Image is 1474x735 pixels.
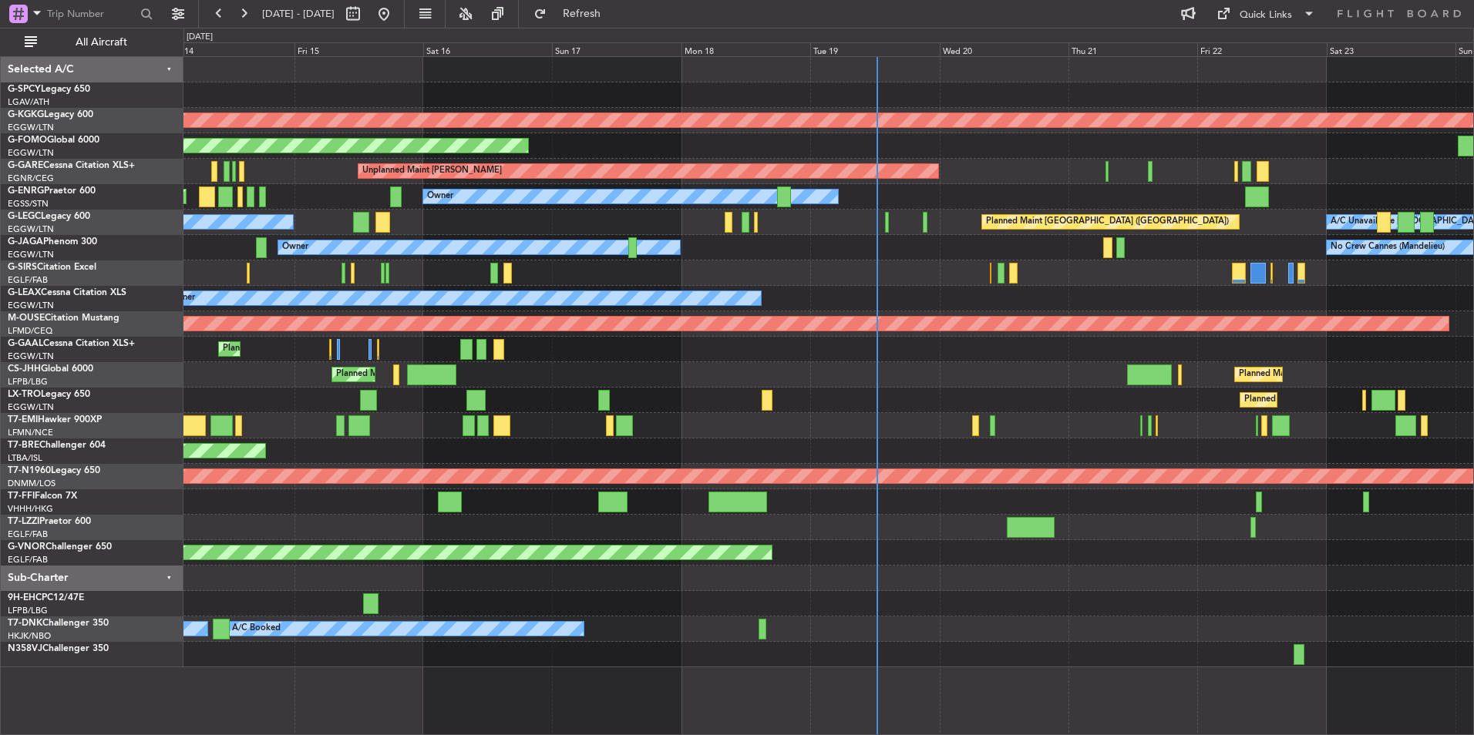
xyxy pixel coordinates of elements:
a: T7-N1960Legacy 650 [8,466,100,475]
div: Thu 14 [165,42,294,56]
a: VHHH/HKG [8,503,53,515]
div: Planned Maint [GEOGRAPHIC_DATA] ([GEOGRAPHIC_DATA]) [986,210,1229,233]
span: M-OUSE [8,314,45,323]
div: Sun 17 [552,42,681,56]
a: G-LEGCLegacy 600 [8,212,90,221]
a: EGGW/LTN [8,300,54,311]
a: EGGW/LTN [8,249,54,260]
a: G-JAGAPhenom 300 [8,237,97,247]
a: EGGW/LTN [8,401,54,413]
button: Refresh [527,2,619,26]
div: Wed 20 [940,42,1068,56]
button: All Aircraft [17,30,167,55]
a: G-GARECessna Citation XLS+ [8,161,135,170]
div: No Crew Cannes (Mandelieu) [1331,236,1445,259]
a: G-LEAXCessna Citation XLS [8,288,126,297]
a: 9H-EHCPC12/47E [8,593,84,602]
a: HKJK/NBO [8,630,51,642]
div: Quick Links [1240,8,1292,23]
a: G-GAALCessna Citation XLS+ [8,339,135,348]
div: Unplanned Maint [PERSON_NAME] [362,159,502,183]
span: T7-DNK [8,619,42,628]
div: Planned Maint [GEOGRAPHIC_DATA] ([GEOGRAPHIC_DATA]) [336,363,579,386]
a: EGGW/LTN [8,147,54,159]
span: T7-BRE [8,441,39,450]
span: G-VNOR [8,542,45,552]
input: Trip Number [47,2,136,25]
a: LFPB/LBG [8,376,48,388]
div: Fri 15 [294,42,423,56]
span: G-SIRS [8,263,37,272]
span: LX-TRO [8,390,41,399]
div: [DATE] [187,31,213,44]
a: G-FOMOGlobal 6000 [8,136,99,145]
a: M-OUSECitation Mustang [8,314,119,323]
div: Owner [282,236,308,259]
span: [DATE] - [DATE] [262,7,335,21]
div: Sat 23 [1327,42,1455,56]
span: 9H-EHC [8,593,42,602]
span: N358VJ [8,644,42,653]
div: Thu 21 [1068,42,1197,56]
a: EGLF/FAB [8,274,48,286]
span: G-GAAL [8,339,43,348]
a: G-ENRGPraetor 600 [8,186,96,196]
span: G-LEGC [8,212,41,221]
a: T7-BREChallenger 604 [8,441,106,450]
a: T7-FFIFalcon 7X [8,492,77,501]
a: G-KGKGLegacy 600 [8,110,93,119]
span: T7-EMI [8,415,38,425]
a: EGGW/LTN [8,223,54,235]
a: EGGW/LTN [8,122,54,133]
a: LX-TROLegacy 650 [8,390,90,399]
span: G-ENRG [8,186,44,196]
div: Sat 16 [423,42,552,56]
span: G-SPCY [8,85,41,94]
span: G-JAGA [8,237,43,247]
a: G-SPCYLegacy 650 [8,85,90,94]
a: T7-DNKChallenger 350 [8,619,109,628]
div: Fri 22 [1197,42,1326,56]
a: LTBA/ISL [8,452,42,464]
a: EGLF/FAB [8,529,48,540]
a: CS-JHHGlobal 6000 [8,364,93,374]
span: G-LEAX [8,288,41,297]
a: EGNR/CEG [8,173,54,184]
a: G-SIRSCitation Excel [8,263,96,272]
div: A/C Booked [232,617,281,640]
div: Planned Maint [223,337,279,361]
a: LFMD/CEQ [8,325,52,337]
span: G-FOMO [8,136,47,145]
span: All Aircraft [40,37,163,48]
div: Owner [427,185,453,208]
a: G-VNORChallenger 650 [8,542,112,552]
div: Tue 19 [810,42,939,56]
a: T7-LZZIPraetor 600 [8,517,91,526]
span: T7-N1960 [8,466,51,475]
a: DNMM/LOS [8,478,56,489]
a: EGSS/STN [8,198,49,210]
span: G-KGKG [8,110,44,119]
span: T7-FFI [8,492,35,501]
a: LFPB/LBG [8,605,48,616]
span: Refresh [550,8,614,19]
span: T7-LZZI [8,517,39,526]
div: Mon 18 [681,42,810,56]
button: Quick Links [1209,2,1323,26]
a: LFMN/NCE [8,427,53,438]
a: EGLF/FAB [8,554,48,566]
a: N358VJChallenger 350 [8,644,109,653]
a: T7-EMIHawker 900XP [8,415,102,425]
span: G-GARE [8,161,43,170]
a: EGGW/LTN [8,351,54,362]
span: CS-JHH [8,364,41,374]
a: LGAV/ATH [8,96,49,108]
